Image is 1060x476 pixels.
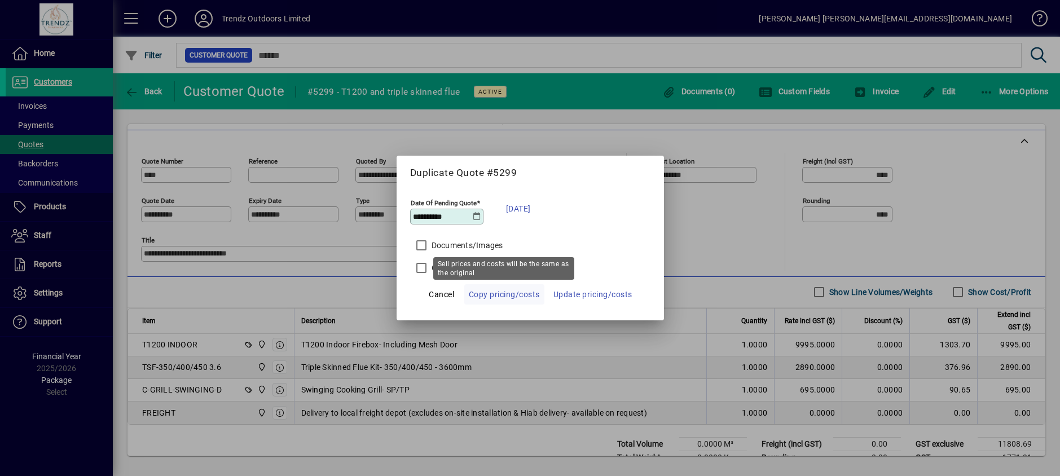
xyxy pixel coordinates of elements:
div: Sell prices and costs will be the same as the original [433,257,574,280]
span: [DATE] [506,202,531,215]
h5: Duplicate Quote #5299 [410,167,650,179]
span: Copy pricing/costs [469,288,540,301]
label: Documents/Images [429,240,503,251]
button: Cancel [424,284,460,305]
span: Update pricing/costs [553,288,632,301]
button: Update pricing/costs [549,284,637,305]
button: [DATE] [500,195,536,223]
button: Copy pricing/costs [464,284,544,305]
span: Cancel [429,288,454,301]
mat-label: Date Of Pending Quote [411,199,477,207]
